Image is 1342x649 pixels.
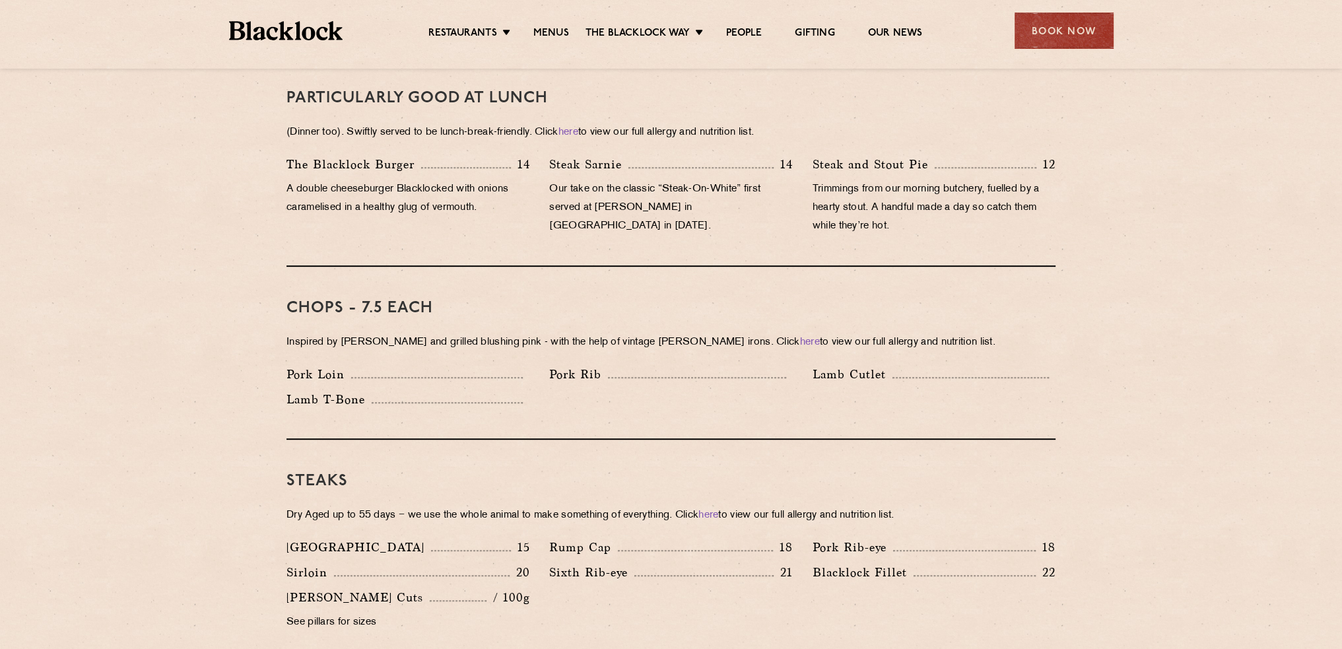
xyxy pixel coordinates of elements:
[549,155,628,174] p: Steak Sarnie
[800,337,820,347] a: here
[549,365,608,384] p: Pork Rib
[813,155,935,174] p: Steak and Stout Pie
[1036,539,1056,556] p: 18
[286,333,1056,352] p: Inspired by [PERSON_NAME] and grilled blushing pink - with the help of vintage [PERSON_NAME] iron...
[286,613,529,632] p: See pillars for sizes
[558,127,578,137] a: here
[286,506,1056,525] p: Dry Aged up to 55 days − we use the whole animal to make something of everything. Click to view o...
[286,300,1056,317] h3: Chops - 7.5 each
[286,563,334,582] p: Sirloin
[533,27,569,42] a: Menus
[286,390,372,409] p: Lamb T-Bone
[813,180,1056,236] p: Trimmings from our morning butchery, fuelled by a hearty stout. A handful made a day so catch the...
[549,563,634,582] p: Sixth Rib-eye
[549,180,792,236] p: Our take on the classic “Steak-On-White” first served at [PERSON_NAME] in [GEOGRAPHIC_DATA] in [D...
[774,156,793,173] p: 14
[586,27,690,42] a: The Blacklock Way
[286,365,351,384] p: Pork Loin
[286,473,1056,490] h3: Steaks
[286,123,1056,142] p: (Dinner too). Swiftly served to be lunch-break-friendly. Click to view our full allergy and nutri...
[698,510,718,520] a: here
[229,21,343,40] img: BL_Textured_Logo-footer-cropped.svg
[1036,156,1056,173] p: 12
[1015,13,1114,49] div: Book Now
[428,27,497,42] a: Restaurants
[286,155,421,174] p: The Blacklock Burger
[813,538,893,557] p: Pork Rib-eye
[286,90,1056,107] h3: PARTICULARLY GOOD AT LUNCH
[813,563,914,582] p: Blacklock Fillet
[510,564,530,581] p: 20
[286,538,431,557] p: [GEOGRAPHIC_DATA]
[813,365,892,384] p: Lamb Cutlet
[486,589,529,606] p: / 100g
[1036,564,1056,581] p: 22
[286,588,430,607] p: [PERSON_NAME] Cuts
[774,564,793,581] p: 21
[773,539,793,556] p: 18
[286,180,529,217] p: A double cheeseburger Blacklocked with onions caramelised in a healthy glug of vermouth.
[795,27,834,42] a: Gifting
[511,156,530,173] p: 14
[549,538,618,557] p: Rump Cap
[726,27,762,42] a: People
[511,539,530,556] p: 15
[868,27,923,42] a: Our News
